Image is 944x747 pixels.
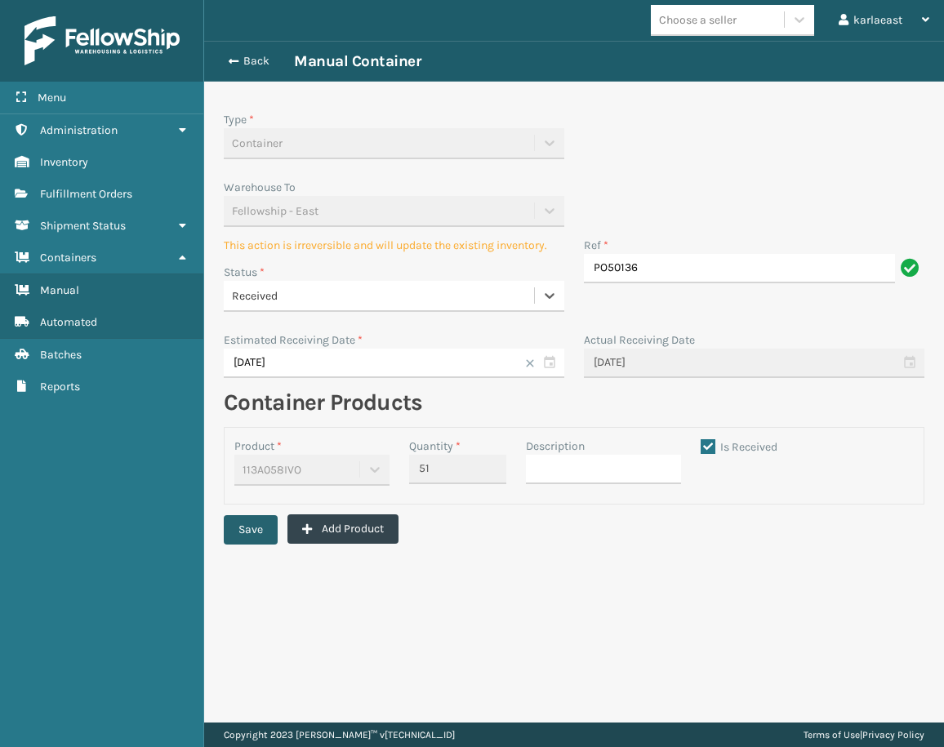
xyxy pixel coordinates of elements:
[224,388,924,417] h2: Container Products
[584,349,924,378] input: MM/DD/YYYY
[224,180,296,194] label: Warehouse To
[862,729,924,740] a: Privacy Policy
[40,123,118,137] span: Administration
[224,237,564,254] p: This action is irreversible and will update the existing inventory.
[40,219,126,233] span: Shipment Status
[224,265,265,279] label: Status
[224,113,254,127] label: Type
[24,16,180,65] img: logo
[409,438,461,455] label: Quantity
[224,723,455,747] p: Copyright 2023 [PERSON_NAME]™ v [TECHNICAL_ID]
[40,380,80,394] span: Reports
[40,315,97,329] span: Automated
[38,91,66,104] span: Menu
[804,729,860,740] a: Terms of Use
[224,333,363,347] label: Estimated Receiving Date
[40,187,132,201] span: Fulfillment Orders
[659,11,737,29] div: Choose a seller
[526,438,585,455] label: Description
[40,348,82,362] span: Batches
[584,237,608,254] label: Ref
[232,287,278,305] span: Received
[40,251,96,265] span: Containers
[224,349,564,378] input: MM/DD/YYYY
[224,515,278,545] button: Save
[234,439,282,453] label: Product
[219,54,294,69] button: Back
[584,333,695,347] label: Actual Receiving Date
[701,440,777,454] label: Is Received
[40,283,79,297] span: Manual
[287,514,399,544] button: Add Product
[40,155,88,169] span: Inventory
[804,723,924,747] div: |
[294,51,421,71] h3: Manual Container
